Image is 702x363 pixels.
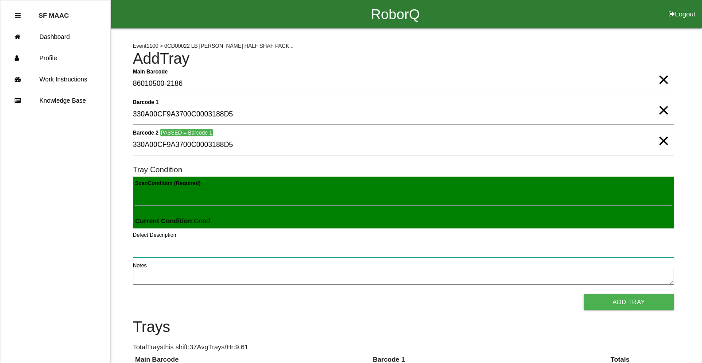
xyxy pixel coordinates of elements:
span: PASSED = Barcode 1 [160,129,213,136]
p: SF MAAC [39,5,69,19]
span: Clear Input [658,123,669,141]
input: Required [133,74,674,94]
span: Clear Input [658,62,669,80]
button: Add Tray [584,294,674,310]
b: Current Condition [135,217,192,224]
span: Clear Input [658,93,669,110]
label: Defect Description [133,231,176,239]
a: Dashboard [0,26,110,47]
a: Profile [0,47,110,69]
label: Notes [133,262,147,270]
b: Scan Condition (Required) [135,180,201,186]
h4: Trays [133,319,674,336]
a: Work Instructions [0,69,110,90]
p: Total Trays this shift: 37 Avg Trays /Hr: 9.61 [133,342,674,352]
a: Knowledge Base [0,90,110,111]
b: Barcode 2 [133,129,159,135]
span: : Good [135,217,210,224]
h4: Add Tray [133,50,674,67]
b: Barcode 1 [133,99,159,105]
div: Close [15,5,21,26]
h6: Tray Condition [133,166,674,174]
b: Main Barcode [133,68,168,74]
span: Event 1100 > 0CD00022 LB [PERSON_NAME] HALF SHAF PACK... [133,43,294,49]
